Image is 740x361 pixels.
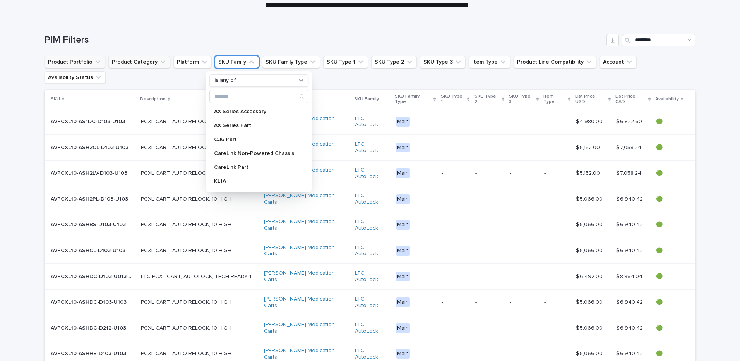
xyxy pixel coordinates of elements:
[544,196,570,203] p: -
[214,77,236,84] p: is any of
[544,170,570,177] p: -
[442,273,469,280] p: -
[616,246,644,254] p: $ 6,940.42
[396,272,410,282] div: Main
[576,117,604,125] p: $ 4,980.00
[442,170,469,177] p: -
[510,273,538,280] p: -
[544,325,570,332] p: -
[442,222,469,228] p: -
[544,248,570,254] p: -
[510,299,538,306] p: -
[475,325,504,332] p: -
[141,220,233,228] p: PCXL CART, AUTO RELOCK, 10 HIGH
[141,117,233,125] p: PCXL CART, AUTO RELOCK, 10 HIGH
[442,299,469,306] p: -
[576,143,601,151] p: $ 5,152.00
[141,349,233,357] p: PCXL CART, AUTO RELOCK, 10 HIGH
[264,347,349,361] a: [PERSON_NAME] Medication Carts
[544,119,570,125] p: -
[45,186,696,212] tr: AVPCXL10-ASH2PL-D103-U103AVPCXL10-ASH2PL-D103-U103 PCXL CART, AUTO RELOCK, 10 HIGHPCXL CART, AUTO...
[355,296,389,309] a: LTC AutoLock
[616,143,643,151] p: $ 7,058.24
[173,56,212,68] button: Platform
[45,56,105,68] button: Product Portfolio
[543,92,566,107] p: Item Type
[355,218,389,232] a: LTC AutoLock
[262,56,320,68] button: SKU Family Type
[475,170,504,177] p: -
[355,167,389,180] a: LTC AutoLock
[45,238,696,264] tr: AVPCXL10-ASHCL-D103-U103AVPCXL10-ASHCL-D103-U103 PCXL CART, AUTO RELOCK, 10 HIGHPCXL CART, AUTO R...
[469,56,510,68] button: Item Type
[396,194,410,204] div: Main
[544,273,570,280] p: -
[475,119,504,125] p: -
[600,56,637,68] button: Account
[475,144,504,151] p: -
[141,168,233,177] p: PCXL CART, AUTO RELOCK, 10 HIGH
[45,315,696,341] tr: AVPCXL10-ASHDC-D212-U103AVPCXL10-ASHDC-D212-U103 PCXL CART, AUTO RELOCK, 10 HIGHPCXL CART, AUTO R...
[442,196,469,203] p: -
[576,297,604,306] p: $ 5,066.00
[323,56,368,68] button: SKU Type 1
[355,244,389,258] a: LTC AutoLock
[51,220,127,228] p: AVPCXL10-ASHBS-D103-U103
[141,297,233,306] p: PCXL CART, AUTO RELOCK, 10 HIGH
[442,351,469,357] p: -
[396,220,410,230] div: Main
[45,34,604,46] h1: PIM Filters
[510,351,538,357] p: -
[475,299,504,306] p: -
[264,218,349,232] a: [PERSON_NAME] Medication Carts
[544,351,570,357] p: -
[510,325,538,332] p: -
[141,272,259,280] p: LTC PCXL CART, AUTOLOCK, TECH READY 10.7
[616,220,644,228] p: $ 6,940.42
[510,119,538,125] p: -
[264,270,349,283] a: [PERSON_NAME] Medication Carts
[355,115,389,129] a: LTC AutoLock
[576,349,604,357] p: $ 5,066.00
[51,143,130,151] p: AVPCXL10-ASH2CL-D103-U103
[264,321,349,335] a: [PERSON_NAME] Medication Carts
[656,196,683,203] p: 🟢
[656,170,683,177] p: 🟢
[51,323,128,332] p: AVPCXL10-ASHDC-D212-U103
[576,246,604,254] p: $ 5,066.00
[544,222,570,228] p: -
[355,321,389,335] a: LTC AutoLock
[510,248,538,254] p: -
[475,222,504,228] p: -
[396,143,410,153] div: Main
[615,92,646,107] p: List Price CAD
[656,325,683,332] p: 🟢
[510,144,538,151] p: -
[442,248,469,254] p: -
[140,95,166,103] p: Description
[51,349,128,357] p: AVPCXL10-ASHHB-D103-U103
[51,272,136,280] p: AVPCXL10-ASHDC-D103-U013-TR
[214,165,296,170] p: CareLink Part
[474,92,500,107] p: SKU Type 2
[655,95,679,103] p: Availability
[45,135,696,161] tr: AVPCXL10-ASH2CL-D103-U103AVPCXL10-ASH2CL-D103-U103 PCXL CART, AUTO RELOCK, 10 HIGHPCXL CART, AUTO...
[355,141,389,154] a: LTC AutoLock
[420,56,466,68] button: SKU Type 3
[509,92,534,107] p: SKU Type 3
[576,323,604,332] p: $ 5,066.00
[264,296,349,309] a: [PERSON_NAME] Medication Carts
[442,119,469,125] p: -
[442,144,469,151] p: -
[51,246,127,254] p: AVPCXL10-ASHCL-D103-U103
[141,246,233,254] p: PCXL CART, AUTO RELOCK, 10 HIGH
[616,297,644,306] p: $ 6,940.42
[656,273,683,280] p: 🟢
[396,117,410,127] div: Main
[214,137,296,142] p: C36 Part
[396,349,410,359] div: Main
[616,349,644,357] p: $ 6,940.42
[214,179,296,184] p: KL1A
[656,119,683,125] p: 🟢
[45,109,696,135] tr: AVPCXL10-AS1DC-D103-U103AVPCXL10-AS1DC-D103-U103 PCXL CART, AUTO RELOCK, 10 HIGHPCXL CART, AUTO R...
